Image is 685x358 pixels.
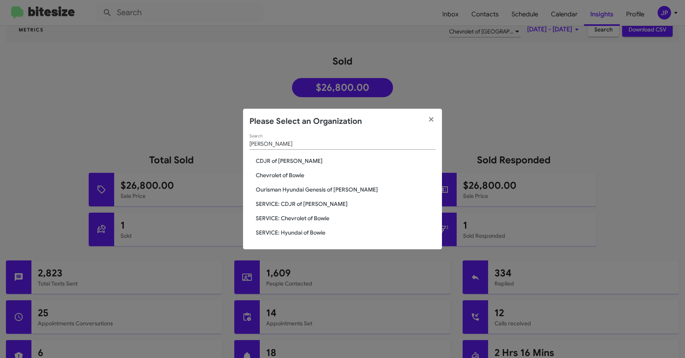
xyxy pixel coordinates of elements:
span: Ourisman Hyundai Genesis of [PERSON_NAME] [256,186,436,194]
span: SERVICE: CDJR of [PERSON_NAME] [256,200,436,208]
span: Chevrolet of Bowie [256,171,436,179]
span: SERVICE: Hyundai of Bowie [256,229,436,237]
span: CDJR of [PERSON_NAME] [256,157,436,165]
span: SERVICE: Chevrolet of Bowie [256,214,436,222]
h2: Please Select an Organization [249,115,362,128]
